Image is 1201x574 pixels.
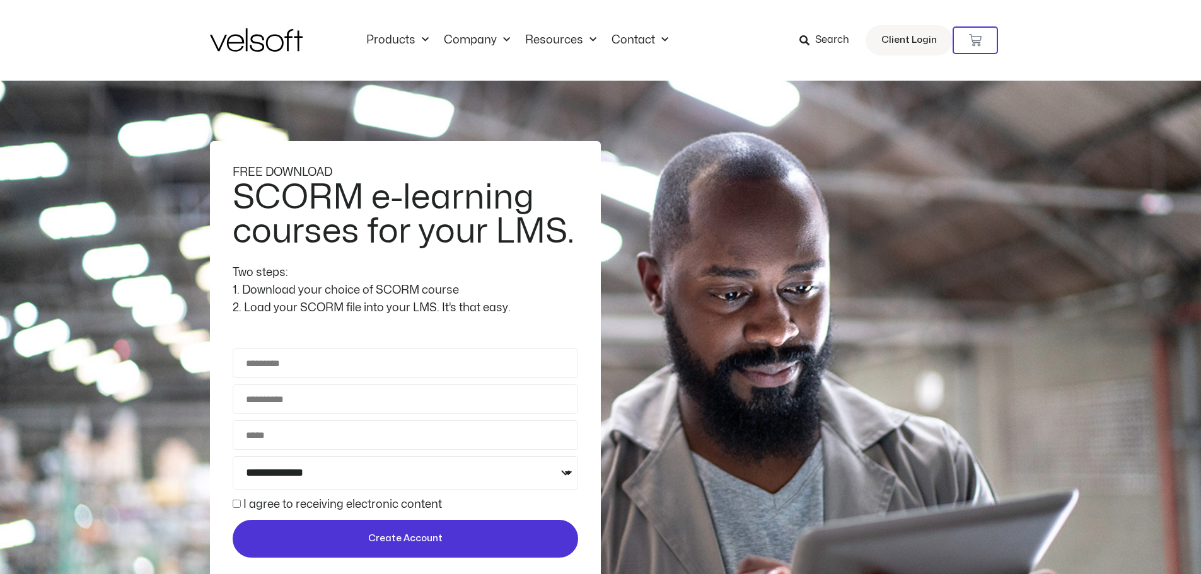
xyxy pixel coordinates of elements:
div: Two steps: [233,264,578,282]
div: 2. Load your SCORM file into your LMS. It’s that easy. [233,299,578,317]
a: ContactMenu Toggle [604,33,676,47]
h2: SCORM e-learning courses for your LMS. [233,181,575,249]
label: I agree to receiving electronic content [243,499,442,510]
a: ResourcesMenu Toggle [518,33,604,47]
span: Client Login [881,32,937,49]
a: Client Login [866,25,953,55]
button: Create Account [233,520,578,558]
img: Velsoft Training Materials [210,28,303,52]
div: 1. Download your choice of SCORM course [233,282,578,299]
a: ProductsMenu Toggle [359,33,436,47]
nav: Menu [359,33,676,47]
a: CompanyMenu Toggle [436,33,518,47]
span: Create Account [368,531,443,546]
span: Search [815,32,849,49]
a: Search [799,30,858,51]
div: FREE DOWNLOAD [233,164,578,181]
